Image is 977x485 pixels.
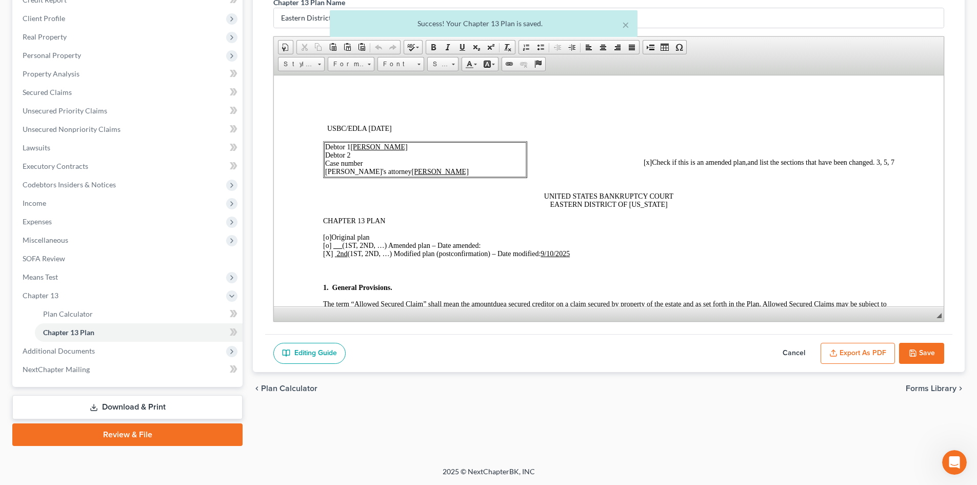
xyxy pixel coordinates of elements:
[404,41,422,54] a: Spell Checker
[278,57,325,71] a: Styles
[50,13,128,23] p: The team can also help
[267,174,296,182] u: 9/10
[23,236,68,244] span: Miscellaneous
[23,291,58,300] span: Chapter 13
[50,5,86,13] h1: Operator
[23,106,107,115] span: Unsecured Priority Claims
[44,220,102,227] b: [PERSON_NAME]
[253,384,261,393] i: chevron_left
[42,154,152,173] strong: Archiving, Unarchiving and Deleting Cases
[23,217,52,226] span: Expenses
[176,332,192,348] button: Send a message…
[531,57,545,71] a: Anchor
[9,315,196,332] textarea: Message…
[32,336,41,344] button: Gif picker
[23,273,58,281] span: Means Test
[484,41,498,54] a: Superscript
[23,346,95,355] span: Additional Documents
[14,83,243,102] a: Secured Claims
[23,254,65,263] span: SOFA Review
[771,343,816,364] button: Cancel
[8,241,197,366] div: Lindsey says…
[625,41,639,54] a: Justify
[14,139,243,157] a: Lawsuits
[16,336,24,344] button: Emoji picker
[519,41,533,54] a: Insert/Remove Numbered List
[16,247,160,337] div: Hi [PERSON_NAME]! Thanks for reaching out. Our mobile app will need to be update and our team is ...
[462,57,480,71] a: Text Color
[49,336,57,344] button: Upload attachment
[29,6,46,22] img: Profile image for Operator
[261,384,317,393] span: Plan Calculator
[7,4,26,24] button: go back
[23,180,116,189] span: Codebtors Insiders & Notices
[71,191,168,200] span: More in the Help Center
[214,174,296,182] span: ) – Date modified:
[8,241,168,343] div: Hi [PERSON_NAME]! Thanks for reaching out. Our mobile app will need to be update and our team is ...
[42,127,95,135] strong: Amendments
[8,57,197,90] div: Operator says…
[43,328,94,337] span: Chapter 13 Plan
[821,343,895,364] button: Export as PDF
[35,323,243,342] a: Chapter 13 Plan
[23,51,81,60] span: Personal Property
[371,41,386,54] a: Undo
[280,174,296,182] span: 025
[12,423,243,446] a: Review & File
[643,41,657,54] a: Insert Page Break for Printing
[49,166,57,174] span: [o]
[377,57,424,71] a: Font
[32,118,196,145] div: Amendments
[12,395,243,419] a: Download & Print
[23,365,90,374] span: NextChapter Mailing
[23,143,50,152] span: Lawsuits
[906,384,956,393] span: Forms Library
[23,199,46,207] span: Income
[455,41,469,54] a: Underline
[441,41,455,54] a: Italic
[165,174,214,182] span: postconfirmation
[582,41,596,54] a: Align Left
[427,57,458,71] a: Size
[533,41,548,54] a: Insert/Remove Bulleted List
[516,57,531,71] a: Unlink
[196,467,781,485] div: 2025 © NextChapterBK, INC
[14,102,243,120] a: Unsecured Priority Claims
[14,157,243,176] a: Executory Contracts
[23,69,79,78] span: Property Analysis
[657,41,672,54] a: Table
[502,57,516,71] a: Link
[49,225,219,232] span: The term “Allowed Secured Claim” shall mean the amount
[426,41,441,54] a: Bold
[936,313,942,318] span: Resize
[43,309,93,318] span: Plan Calculator
[473,83,621,91] span: and list the sections that have been changed. 3, 5, 7
[49,174,59,182] span: [X]
[161,4,180,24] button: Home
[297,41,311,54] a: Cut
[8,187,25,204] img: Profile image for Operator
[16,30,160,50] div: Our usual reply time 🕒
[270,117,400,133] span: UNITED STATES BANKRUPTCY COURT EASTERN DISTRICT OF [US_STATE]
[63,174,73,182] u: 2nd
[363,83,474,91] span: Check if this is an amended plan,
[23,88,72,96] span: Secured Claims
[42,100,118,108] strong: ECF Access Denied
[274,8,944,28] input: Enter name...
[49,166,207,174] span: (1ST, 2ND, …) Amended plan – Date amended:
[8,90,197,217] div: Operator says…
[23,162,88,170] span: Executory Contracts
[386,41,400,54] a: Redo
[32,91,196,118] div: ECF Access Denied
[35,305,243,323] a: Plan Calculator
[942,450,967,475] iframe: Intercom live chat
[565,41,579,54] a: Increase Indent
[32,183,196,208] a: More in the Help Center
[338,18,629,29] div: Success! Your Chapter 13 Plan is saved.
[340,41,354,54] a: Paste as plain text
[274,75,944,306] iframe: Rich Text Editor, document-ckeditor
